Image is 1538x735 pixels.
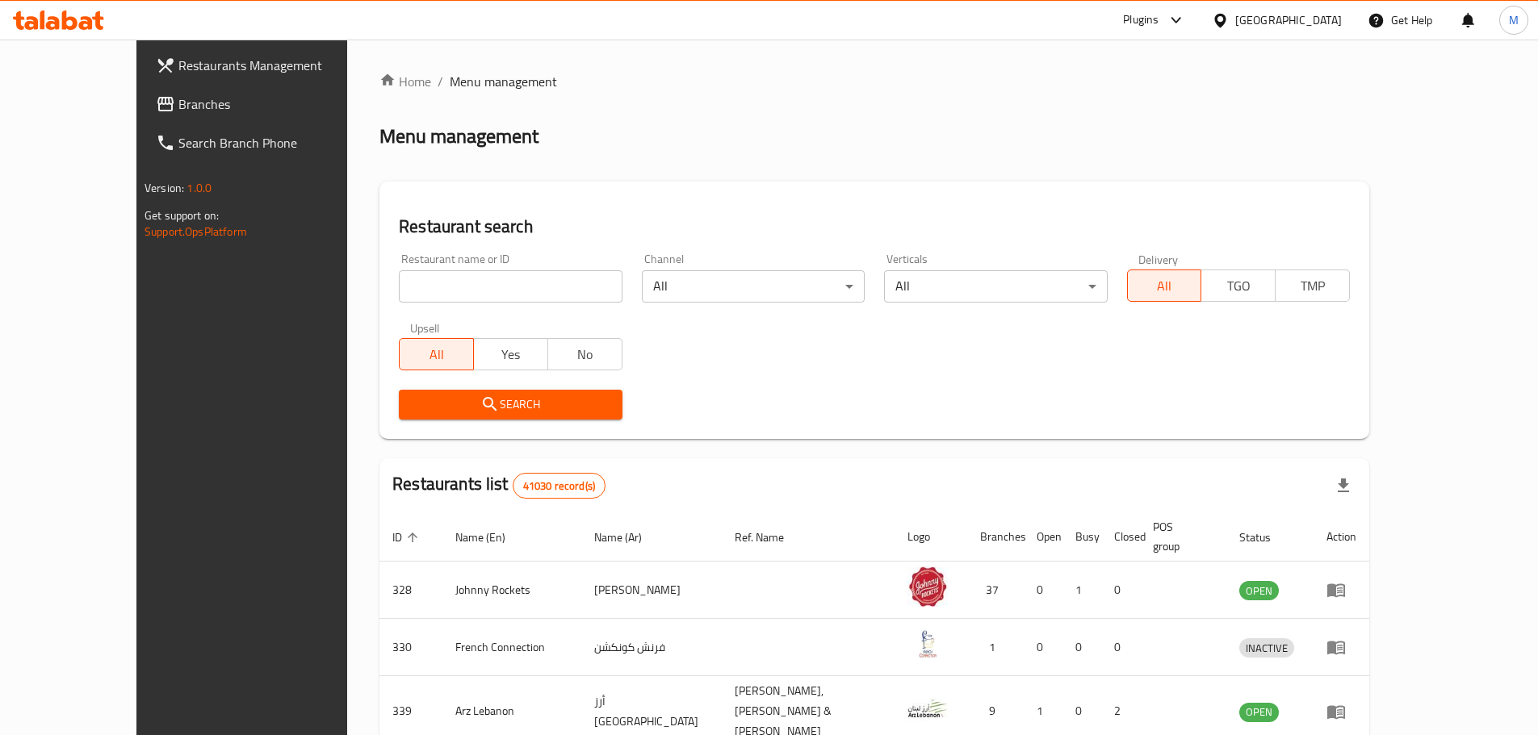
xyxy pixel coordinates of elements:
td: 0 [1101,619,1140,676]
td: Johnny Rockets [442,562,581,619]
td: 0 [1024,562,1062,619]
div: Menu [1326,580,1356,599]
div: All [884,270,1107,303]
a: Search Branch Phone [143,123,393,162]
span: All [406,343,467,366]
span: Name (Ar) [594,528,663,547]
span: Menu management [450,72,557,91]
th: Closed [1101,512,1140,562]
td: 37 [967,562,1024,619]
h2: Menu management [379,123,539,149]
div: Export file [1324,466,1363,505]
span: 41030 record(s) [513,478,605,494]
nav: breadcrumb [379,72,1369,91]
span: Status [1239,528,1292,547]
div: Menu [1326,702,1356,721]
button: All [1127,269,1202,302]
span: All [1134,274,1196,298]
span: OPEN [1239,703,1279,721]
button: Search [399,390,622,420]
td: 0 [1024,619,1062,676]
img: French Connection [907,624,948,664]
div: Plugins [1123,10,1159,30]
label: Delivery [1138,253,1179,265]
td: فرنش كونكشن [581,619,722,676]
img: Johnny Rockets [907,566,948,607]
span: Search [412,395,609,415]
td: [PERSON_NAME] [581,562,722,619]
input: Search for restaurant name or ID.. [399,270,622,303]
th: Open [1024,512,1062,562]
li: / [438,72,443,91]
span: Get support on: [145,205,219,226]
td: 0 [1101,562,1140,619]
span: POS group [1153,517,1207,556]
label: Upsell [410,322,440,333]
span: INACTIVE [1239,639,1294,658]
button: TGO [1201,269,1276,302]
h2: Restaurants list [392,472,606,499]
span: M [1509,11,1519,29]
div: OPEN [1239,703,1279,722]
span: No [555,343,616,366]
div: Menu [1326,637,1356,657]
a: Support.OpsPlatform [145,221,247,242]
span: Ref. Name [735,528,805,547]
td: French Connection [442,619,581,676]
button: TMP [1275,269,1350,302]
span: Branches [178,94,380,114]
td: 330 [379,619,442,676]
span: TMP [1282,274,1343,298]
div: Total records count [513,473,606,499]
span: Name (En) [455,528,526,547]
span: OPEN [1239,582,1279,600]
a: Branches [143,85,393,123]
button: All [399,338,474,370]
a: Restaurants Management [143,46,393,85]
th: Logo [895,512,967,562]
th: Busy [1062,512,1101,562]
div: OPEN [1239,581,1279,600]
span: TGO [1208,274,1269,298]
th: Branches [967,512,1024,562]
a: Home [379,72,431,91]
span: Restaurants Management [178,56,380,75]
td: 1 [1062,562,1101,619]
div: All [642,270,865,303]
span: 1.0.0 [186,177,212,198]
div: [GEOGRAPHIC_DATA] [1235,11,1342,29]
span: ID [392,528,423,547]
span: Search Branch Phone [178,133,380,152]
td: 1 [967,619,1024,676]
span: Version: [145,177,184,198]
button: Yes [473,338,548,370]
button: No [547,338,622,370]
td: 0 [1062,619,1101,676]
td: 328 [379,562,442,619]
th: Action [1314,512,1369,562]
h2: Restaurant search [399,215,1350,239]
span: Yes [480,343,542,366]
img: Arz Lebanon [907,688,948,729]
